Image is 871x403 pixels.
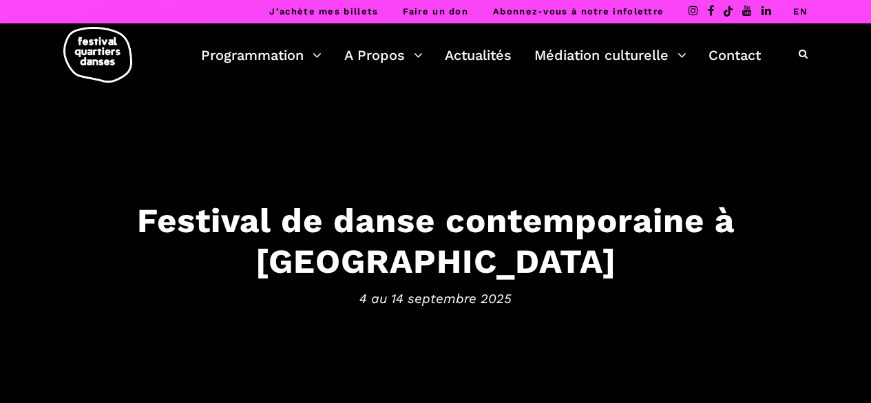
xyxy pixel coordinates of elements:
[344,43,423,67] a: A Propos
[403,6,468,17] a: Faire un don
[793,6,808,17] a: EN
[269,6,378,17] a: J’achète mes billets
[63,27,132,83] img: logo-fqd-med
[14,200,857,282] h3: Festival de danse contemporaine à [GEOGRAPHIC_DATA]
[534,43,686,67] a: Médiation culturelle
[493,6,664,17] a: Abonnez-vous à notre infolettre
[445,43,512,67] a: Actualités
[709,43,761,67] a: Contact
[201,43,322,67] a: Programmation
[14,288,857,309] span: 4 au 14 septembre 2025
